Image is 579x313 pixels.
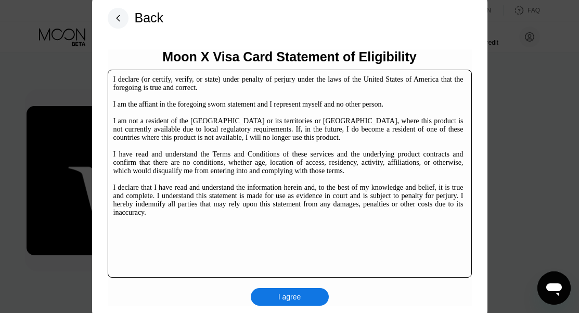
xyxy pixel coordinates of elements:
div: Back [108,8,164,29]
div: I agree [278,292,301,302]
div: Back [135,10,164,25]
div: I declare (or certify, verify, or state) under penalty of perjury under the laws of the United St... [113,75,464,217]
div: Moon X Visa Card Statement of Eligibility [162,49,417,64]
div: I agree [251,288,329,306]
iframe: Button to launch messaging window [537,271,571,305]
